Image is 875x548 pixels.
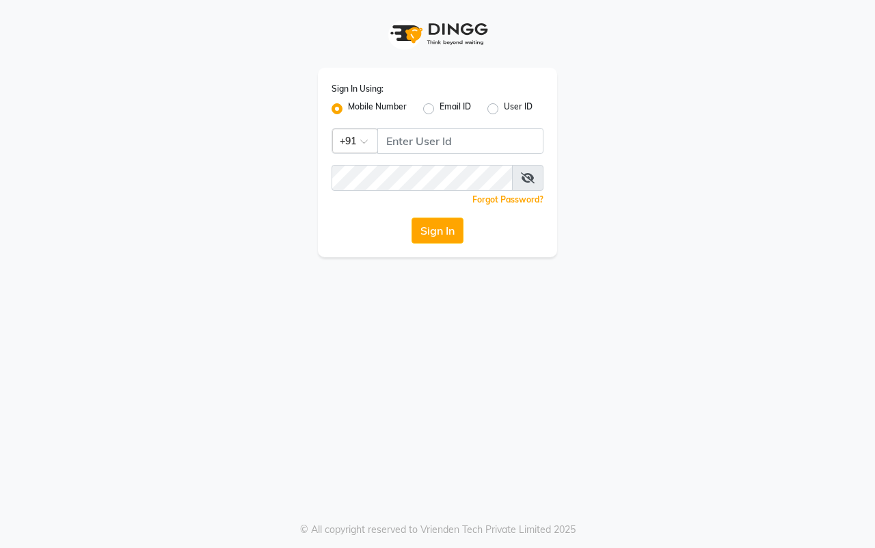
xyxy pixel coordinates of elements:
[440,101,471,117] label: Email ID
[332,165,513,191] input: Username
[348,101,407,117] label: Mobile Number
[412,218,463,244] button: Sign In
[504,101,533,117] label: User ID
[377,128,543,154] input: Username
[472,194,543,205] a: Forgot Password?
[332,83,383,95] label: Sign In Using:
[383,14,492,54] img: logo1.svg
